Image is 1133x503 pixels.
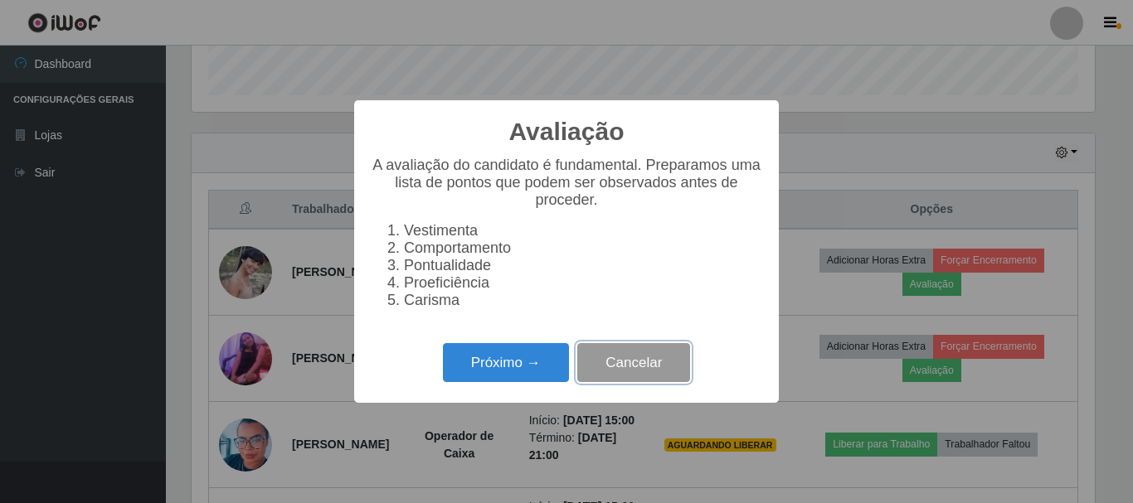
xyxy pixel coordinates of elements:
[509,117,625,147] h2: Avaliação
[404,257,762,274] li: Pontualidade
[404,222,762,239] li: Vestimenta
[404,239,762,257] li: Comportamento
[577,343,690,382] button: Cancelar
[404,274,762,292] li: Proeficiência
[404,292,762,309] li: Carisma
[443,343,569,382] button: Próximo →
[371,157,762,209] p: A avaliação do candidato é fundamental. Preparamos uma lista de pontos que podem ser observados a...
